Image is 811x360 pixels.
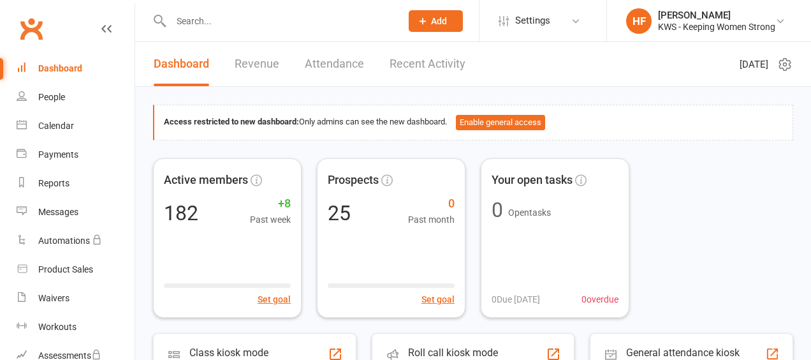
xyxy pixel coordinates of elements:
a: Calendar [17,112,135,140]
div: Reports [38,178,69,188]
button: Add [409,10,463,32]
div: Waivers [38,293,69,303]
a: Workouts [17,313,135,341]
div: People [38,92,65,102]
span: Settings [515,6,550,35]
span: Past month [408,213,455,227]
div: Product Sales [38,264,93,274]
div: Roll call kiosk mode [408,347,500,359]
input: Search... [167,12,392,30]
span: Prospects [328,171,379,190]
span: 0 overdue [581,292,618,306]
a: Clubworx [15,13,47,45]
div: KWS - Keeping Women Strong [658,21,775,33]
a: Dashboard [154,42,209,86]
a: Recent Activity [390,42,465,86]
div: Calendar [38,121,74,131]
div: Messages [38,207,78,217]
div: 0 [492,200,503,220]
span: Your open tasks [492,171,573,190]
div: Payments [38,149,78,160]
span: 0 [408,195,455,213]
button: Enable general access [456,115,545,130]
div: 25 [328,203,351,223]
span: [DATE] [740,57,768,72]
div: Dashboard [38,63,82,73]
span: Active members [164,171,248,190]
div: [PERSON_NAME] [658,10,775,21]
span: 0 Due [DATE] [492,292,540,306]
div: Only admins can see the new dashboard. [164,115,783,130]
button: Set goal [258,292,291,306]
span: Open tasks [508,207,551,218]
div: Class kiosk mode [189,347,268,359]
a: Messages [17,198,135,227]
div: Automations [38,236,90,246]
a: Dashboard [17,54,135,83]
a: Automations [17,227,135,255]
span: Add [431,16,447,26]
a: Revenue [235,42,279,86]
a: Attendance [305,42,364,86]
strong: Access restricted to new dashboard: [164,117,299,126]
a: Payments [17,140,135,169]
a: Waivers [17,284,135,313]
a: People [17,83,135,112]
span: Past week [250,213,291,227]
div: HF [626,8,652,34]
a: Product Sales [17,255,135,284]
span: +8 [250,195,291,213]
div: Workouts [38,322,77,332]
div: 182 [164,203,198,223]
a: Reports [17,169,135,198]
button: Set goal [421,292,455,306]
